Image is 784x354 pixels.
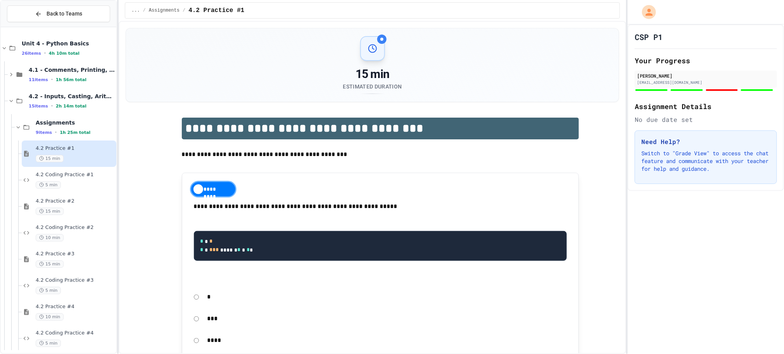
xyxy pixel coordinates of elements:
[7,5,110,22] button: Back to Teams
[36,224,115,231] span: 4.2 Coding Practice #2
[51,76,53,83] span: •
[29,104,48,109] span: 15 items
[635,115,777,124] div: No due date set
[36,234,64,241] span: 10 min
[49,51,79,56] span: 4h 10m total
[22,51,41,56] span: 26 items
[641,137,770,146] h3: Need Help?
[641,149,770,173] p: Switch to "Grade View" to access the chat feature and communicate with your teacher for help and ...
[29,77,48,82] span: 11 items
[22,40,115,47] span: Unit 4 - Python Basics
[36,155,64,162] span: 15 min
[36,277,115,284] span: 4.2 Coding Practice #3
[36,181,61,189] span: 5 min
[635,101,777,112] h2: Assignment Details
[36,330,115,337] span: 4.2 Coding Practice #4
[47,10,83,18] span: Back to Teams
[36,287,61,294] span: 5 min
[56,77,86,82] span: 1h 56m total
[637,80,775,85] div: [EMAIL_ADDRESS][DOMAIN_NAME]
[149,7,180,14] span: Assignments
[56,104,86,109] span: 2h 14m total
[36,172,115,178] span: 4.2 Coding Practice #1
[131,7,140,14] span: ...
[635,31,663,42] h1: CSP P1
[634,3,658,21] div: My Account
[343,83,402,90] div: Estimated Duration
[36,313,64,321] span: 10 min
[36,304,115,310] span: 4.2 Practice #4
[36,145,115,152] span: 4.2 Practice #1
[29,66,115,73] span: 4.1 - Comments, Printing, Variables and Assignments
[51,103,53,109] span: •
[29,93,115,100] span: 4.2 - Inputs, Casting, Arithmetic, and Errors
[637,72,775,79] div: [PERSON_NAME]
[343,67,402,81] div: 15 min
[36,208,64,215] span: 15 min
[36,130,52,135] span: 9 items
[635,55,777,66] h2: Your Progress
[44,50,46,56] span: •
[36,251,115,257] span: 4.2 Practice #3
[36,340,61,347] span: 5 min
[188,6,244,15] span: 4.2 Practice #1
[183,7,185,14] span: /
[36,260,64,268] span: 15 min
[55,129,57,135] span: •
[60,130,90,135] span: 1h 25m total
[143,7,146,14] span: /
[36,119,115,126] span: Assignments
[36,198,115,205] span: 4.2 Practice #2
